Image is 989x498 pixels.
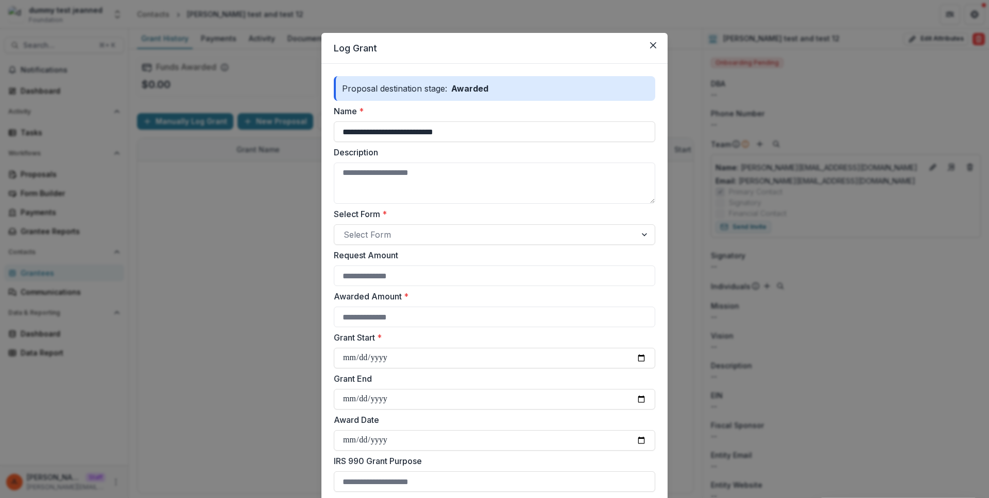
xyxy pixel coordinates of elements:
label: Description [334,146,649,158]
p: Awarded [447,82,492,95]
label: Grant End [334,372,649,385]
label: Name [334,105,649,117]
label: IRS 990 Grant Purpose [334,455,649,467]
label: Awarded Amount [334,290,649,303]
header: Log Grant [321,33,668,64]
label: Request Amount [334,249,649,261]
label: Grant Start [334,331,649,344]
div: Proposal destination stage: [334,76,655,101]
label: Select Form [334,208,649,220]
label: Award Date [334,414,649,426]
button: Close [645,37,661,54]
